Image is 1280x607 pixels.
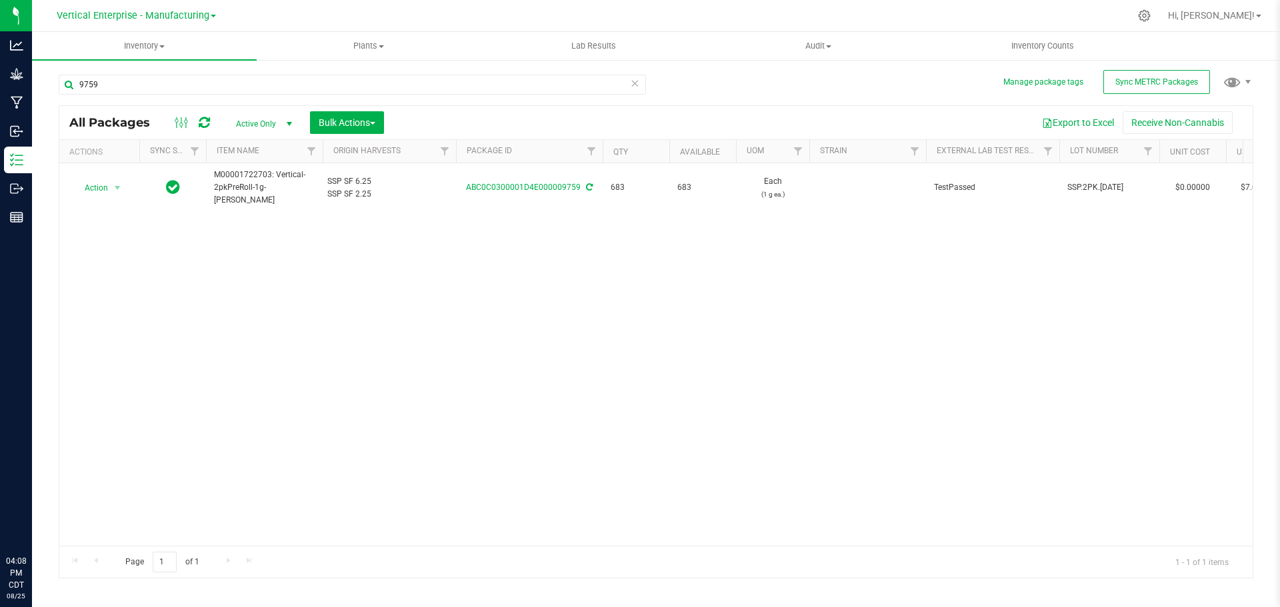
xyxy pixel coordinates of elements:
a: Filter [1137,140,1159,163]
span: Hi, [PERSON_NAME]! [1168,10,1255,21]
button: Export to Excel [1033,111,1123,134]
span: SSP.2PK.[DATE] [1067,181,1151,194]
span: select [109,179,126,197]
span: 683 [677,181,728,194]
span: In Sync [166,178,180,197]
a: Filter [184,140,206,163]
span: Bulk Actions [319,117,375,128]
td: $0.00000 [1159,163,1226,213]
span: Page of 1 [114,552,210,572]
a: Plants [257,32,481,60]
inline-svg: Reports [10,211,23,224]
a: Audit [706,32,931,60]
span: All Packages [69,115,163,130]
inline-svg: Manufacturing [10,96,23,109]
a: Filter [581,140,603,163]
p: (1 g ea.) [744,188,801,201]
span: Each [744,175,801,201]
button: Manage package tags [1003,77,1083,88]
a: Unit Cost [1170,147,1210,157]
a: Package ID [467,146,512,155]
a: UOM [747,146,764,155]
a: Origin Harvests [333,146,401,155]
a: Unit Price [1237,147,1279,157]
a: Qty [613,147,628,157]
a: Inventory Counts [931,32,1155,60]
inline-svg: Analytics [10,39,23,52]
span: Sync METRC Packages [1115,77,1198,87]
a: Available [680,147,720,157]
div: SSP SF 2.25 [327,188,452,201]
a: Filter [434,140,456,163]
a: Sync Status [150,146,201,155]
button: Sync METRC Packages [1103,70,1210,94]
iframe: Resource center [13,500,53,540]
a: Item Name [217,146,259,155]
button: Receive Non-Cannabis [1123,111,1233,134]
button: Bulk Actions [310,111,384,134]
div: Actions [69,147,134,157]
div: SSP SF 6.25 [327,175,452,188]
a: Filter [1037,140,1059,163]
p: 08/25 [6,591,26,601]
span: Plants [257,40,481,52]
span: Sync from Compliance System [584,183,593,192]
p: 04:08 PM CDT [6,555,26,591]
a: External Lab Test Result [937,146,1041,155]
a: Filter [301,140,323,163]
iframe: Resource center unread badge [39,498,55,514]
a: Strain [820,146,847,155]
span: Inventory Counts [993,40,1092,52]
inline-svg: Inventory [10,153,23,167]
span: Inventory [32,40,257,52]
a: Filter [904,140,926,163]
inline-svg: Inbound [10,125,23,138]
span: 683 [611,181,661,194]
div: Manage settings [1136,9,1153,22]
a: ABC0C0300001D4E000009759 [466,183,581,192]
inline-svg: Outbound [10,182,23,195]
inline-svg: Grow [10,67,23,81]
span: M00001722703: Vertical-2pkPreRoll-1g-[PERSON_NAME] [214,169,315,207]
span: Action [73,179,109,197]
span: TestPassed [934,181,1051,194]
span: Vertical Enterprise - Manufacturing [57,10,209,21]
a: Inventory [32,32,257,60]
span: 1 - 1 of 1 items [1165,552,1239,572]
a: Lot Number [1070,146,1118,155]
input: Search Package ID, Item Name, SKU, Lot or Part Number... [59,75,646,95]
a: Lab Results [481,32,706,60]
span: Clear [630,75,639,92]
span: Lab Results [553,40,634,52]
input: 1 [153,552,177,572]
a: Filter [787,140,809,163]
span: Audit [707,40,930,52]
